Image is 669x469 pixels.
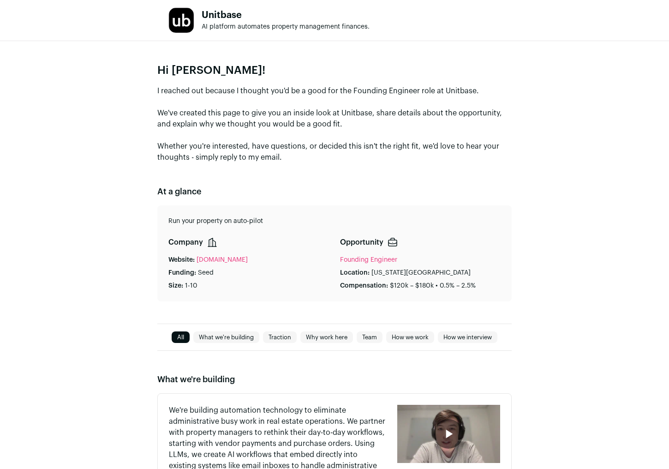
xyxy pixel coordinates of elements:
[157,85,512,163] p: I reached out because I thought you'd be a good for the Founding Engineer role at Unitbase. We've...
[438,332,497,343] a: How we interview
[185,281,197,290] p: 1-10
[168,268,196,277] p: Funding:
[157,63,512,78] p: Hi [PERSON_NAME]!
[193,332,259,343] a: What we're building
[202,24,370,30] span: AI platform automates property management finances.
[172,332,190,343] a: All
[168,281,183,290] p: Size:
[168,237,203,248] p: Company
[357,332,382,343] a: Team
[157,373,512,386] h2: What we're building
[386,332,434,343] a: How we work
[340,268,370,277] p: Location:
[340,237,383,248] p: Opportunity
[371,268,471,277] p: [US_STATE][GEOGRAPHIC_DATA]
[390,281,476,290] p: $120k – $180k • 0.5% – 2.5%
[157,185,512,198] h2: At a glance
[340,257,397,263] a: Founding Engineer
[197,255,248,265] a: [DOMAIN_NAME]
[169,8,194,33] img: 180d8d1040b0dd663c9337dc679c1304ca7ec8217767d6a0a724e31ff9c1dc78.jpg
[300,332,353,343] a: Why work here
[168,255,195,265] p: Website:
[263,332,297,343] a: Traction
[202,11,370,20] h1: Unitbase
[168,216,501,226] p: Run your property on auto-pilot
[198,268,214,277] p: Seed
[340,281,388,290] p: Compensation:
